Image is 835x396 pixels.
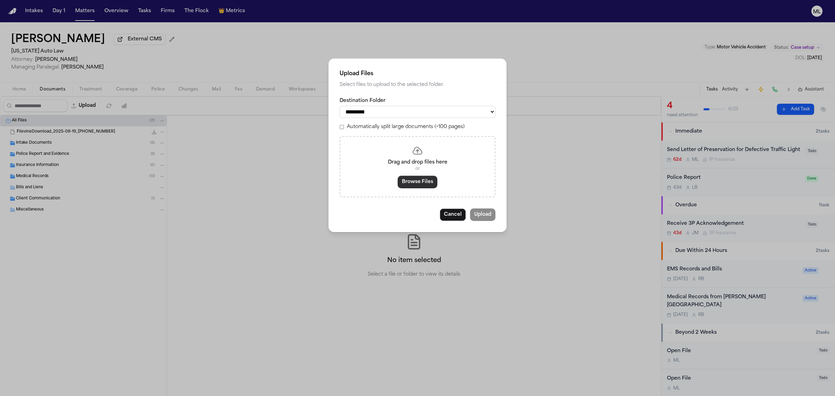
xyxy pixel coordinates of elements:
label: Destination Folder [340,97,495,104]
label: Automatically split large documents (>100 pages) [347,124,464,130]
button: Cancel [440,208,466,221]
p: Select files to upload to the selected folder. [340,81,495,89]
p: Drag and drop files here [349,159,486,166]
button: Browse Files [398,176,437,188]
h2: Upload Files [340,70,495,78]
button: Upload [470,208,495,221]
p: or [349,166,486,172]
